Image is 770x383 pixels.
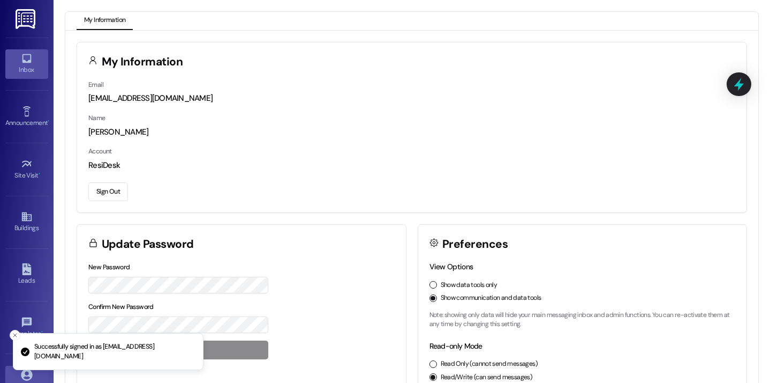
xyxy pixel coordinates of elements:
label: Read-only Mode [429,341,482,351]
span: • [48,117,49,125]
h3: Preferences [442,239,508,250]
a: Leads [5,260,48,289]
label: Read/Write (can send messages) [441,373,533,382]
label: Account [88,147,112,156]
a: Inbox [5,49,48,78]
span: • [39,170,40,178]
label: Show data tools only [441,281,497,290]
label: New Password [88,263,130,271]
a: Buildings [5,208,48,237]
p: Note: showing only data will hide your main messaging inbox and admin functions. You can re-activ... [429,311,736,329]
div: ResiDesk [88,160,735,171]
label: Show communication and data tools [441,293,541,303]
p: Successfully signed in as [EMAIL_ADDRESS][DOMAIN_NAME] [34,342,194,361]
button: Close toast [10,330,20,341]
div: [PERSON_NAME] [88,127,735,138]
label: View Options [429,262,473,271]
a: Templates • [5,313,48,342]
label: Name [88,114,105,122]
h3: My Information [102,56,183,68]
img: ResiDesk Logo [16,9,37,29]
button: Sign Out [88,182,128,201]
label: Confirm New Password [88,303,154,311]
a: Site Visit • [5,155,48,184]
div: [EMAIL_ADDRESS][DOMAIN_NAME] [88,93,735,104]
h3: Update Password [102,239,194,250]
label: Read Only (cannot send messages) [441,359,538,369]
label: Email [88,80,103,89]
button: My Information [77,12,133,30]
